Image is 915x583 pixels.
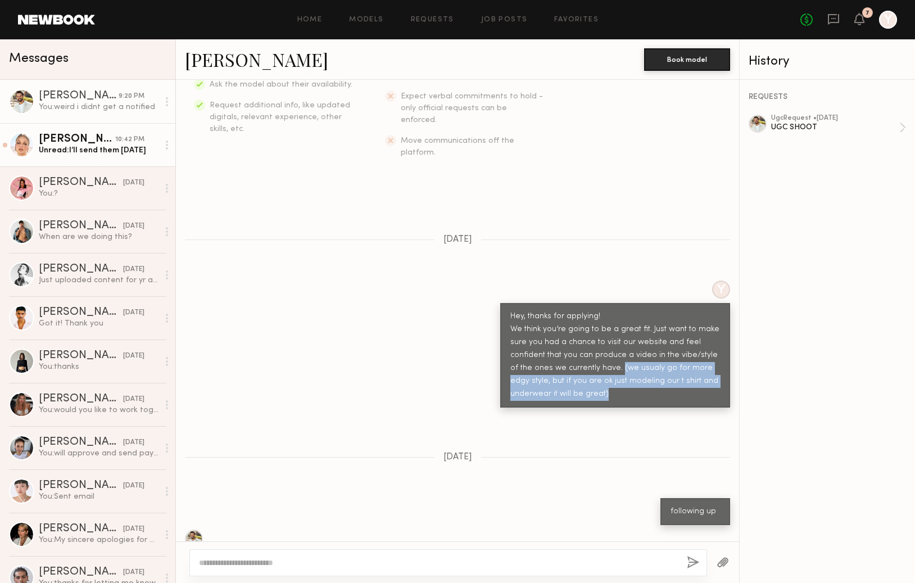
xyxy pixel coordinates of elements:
[481,16,528,24] a: Job Posts
[39,523,123,535] div: [PERSON_NAME]
[123,264,144,275] div: [DATE]
[879,11,897,29] a: Y
[749,93,906,101] div: REQUESTS
[123,481,144,491] div: [DATE]
[39,220,123,232] div: [PERSON_NAME]
[39,91,119,102] div: [PERSON_NAME]
[644,48,730,71] button: Book model
[39,188,158,199] div: You: ?
[123,394,144,405] div: [DATE]
[39,480,123,491] div: [PERSON_NAME]
[771,115,906,141] a: ugcRequest •[DATE]UGC SHOOT
[749,55,906,68] div: History
[39,491,158,502] div: You: Sent email
[39,361,158,372] div: You: thanks
[401,137,514,156] span: Move communications off the platform.
[411,16,454,24] a: Requests
[210,102,350,133] span: Request additional info, like updated digitals, relevant experience, other skills, etc.
[39,535,158,545] div: You: My sincere apologies for my outrageously late response! Would you still like to work together?
[115,134,144,145] div: 10:42 PM
[39,405,158,415] div: You: would you like to work together ?
[349,16,383,24] a: Models
[119,91,144,102] div: 9:20 PM
[39,437,123,448] div: [PERSON_NAME]
[443,235,472,245] span: [DATE]
[866,10,869,16] div: 7
[123,178,144,188] div: [DATE]
[39,350,123,361] div: [PERSON_NAME]
[510,310,720,401] div: Hey, thanks for applying! We think you’re going to be a great fit. Just want to make sure you had...
[39,318,158,329] div: Got it! Thank you
[123,351,144,361] div: [DATE]
[39,102,158,112] div: You: weird i didnt get a notified
[123,437,144,448] div: [DATE]
[671,505,720,518] div: following up
[210,81,352,88] span: Ask the model about their availability.
[123,567,144,578] div: [DATE]
[401,93,543,124] span: Expect verbal commitments to hold - only official requests can be enforced.
[39,232,158,242] div: When are we doing this?
[39,177,123,188] div: [PERSON_NAME]
[123,524,144,535] div: [DATE]
[39,567,123,578] div: [PERSON_NAME]
[39,264,123,275] div: [PERSON_NAME]
[9,52,69,65] span: Messages
[123,221,144,232] div: [DATE]
[771,115,899,122] div: ugc Request • [DATE]
[39,134,115,145] div: [PERSON_NAME]
[123,308,144,318] div: [DATE]
[554,16,599,24] a: Favorites
[39,275,158,286] div: Just uploaded content for yr approval
[297,16,323,24] a: Home
[39,145,158,156] div: Unread: I’ll send them [DATE]
[771,122,899,133] div: UGC SHOOT
[39,307,123,318] div: [PERSON_NAME]
[443,453,472,462] span: [DATE]
[39,394,123,405] div: [PERSON_NAME]
[644,54,730,64] a: Book model
[39,448,158,459] div: You: will approve and send payment
[185,47,328,71] a: [PERSON_NAME]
